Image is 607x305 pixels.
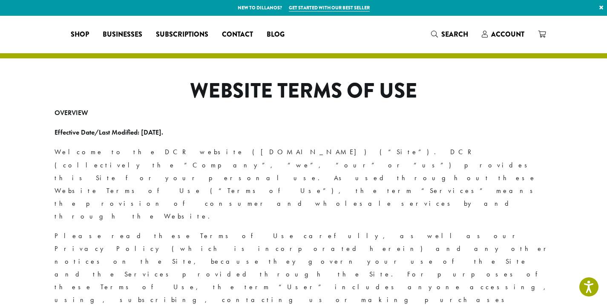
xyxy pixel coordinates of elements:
p: Welcome to the DCR website ([DOMAIN_NAME]) (“Site”). DCR (collectively the “Company”, “we”, “our”... [55,146,553,222]
strong: Effective Date/Last Modified: [DATE]. [55,128,163,137]
a: Get started with our best seller [289,4,370,12]
a: Search [424,27,475,41]
strong: OVERVIEW [55,108,88,117]
span: Search [441,29,468,39]
a: Shop [64,28,96,41]
span: Account [491,29,524,39]
span: Blog [267,29,285,40]
span: Shop [71,29,89,40]
span: Contact [222,29,253,40]
span: Businesses [103,29,142,40]
span: Subscriptions [156,29,208,40]
h1: WEBSITE TERMS OF USE [55,79,553,104]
